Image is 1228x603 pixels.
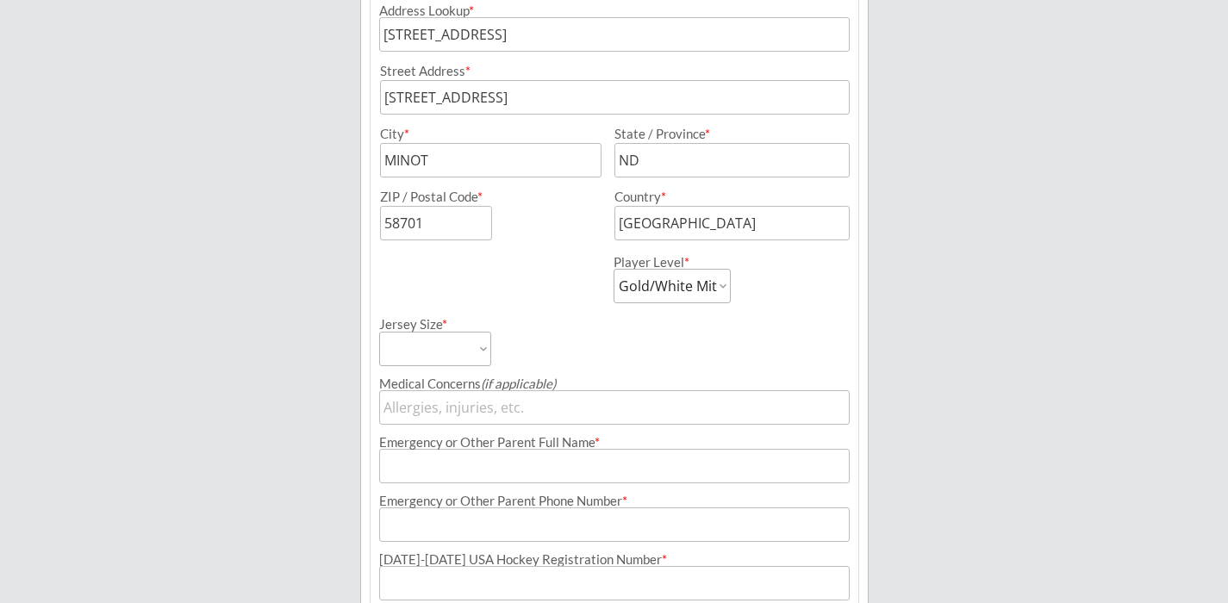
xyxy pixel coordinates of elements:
[379,17,850,52] input: Street, City, Province/State
[614,256,731,269] div: Player Level
[379,377,850,390] div: Medical Concerns
[380,65,850,78] div: Street Address
[380,190,599,203] div: ZIP / Postal Code
[379,494,850,507] div: Emergency or Other Parent Phone Number
[379,390,850,425] input: Allergies, injuries, etc.
[379,553,850,566] div: [DATE]-[DATE] USA Hockey Registration Number
[481,376,556,391] em: (if applicable)
[614,190,829,203] div: Country
[379,436,850,449] div: Emergency or Other Parent Full Name
[380,127,599,140] div: City
[379,4,850,17] div: Address Lookup
[614,127,829,140] div: State / Province
[379,318,468,331] div: Jersey Size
